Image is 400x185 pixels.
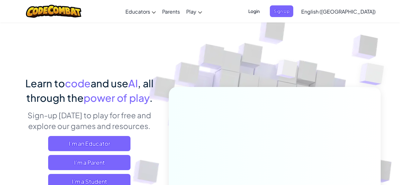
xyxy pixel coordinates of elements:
[159,3,183,20] a: Parents
[298,3,379,20] a: English ([GEOGRAPHIC_DATA])
[149,91,153,104] span: .
[128,77,138,89] span: AI
[270,5,293,17] button: Sign Up
[183,3,205,20] a: Play
[244,5,263,17] button: Login
[48,136,130,151] a: I'm an Educator
[65,77,91,89] span: code
[125,8,150,15] span: Educators
[20,110,159,131] p: Sign-up [DATE] to play for free and explore our games and resources.
[122,3,159,20] a: Educators
[91,77,128,89] span: and use
[48,155,130,170] a: I'm a Parent
[25,77,65,89] span: Learn to
[26,5,81,18] img: CodeCombat logo
[84,91,149,104] span: power of play
[301,8,376,15] span: English ([GEOGRAPHIC_DATA])
[264,47,310,94] img: Overlap cubes
[186,8,196,15] span: Play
